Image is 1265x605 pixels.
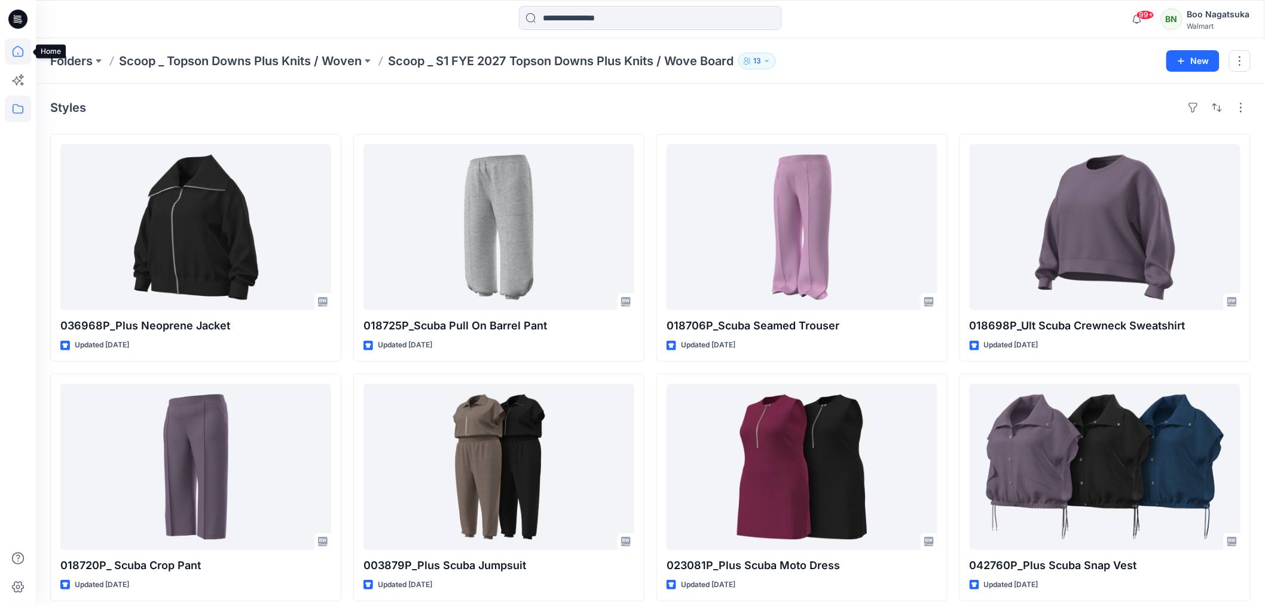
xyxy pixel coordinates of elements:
p: Updated [DATE] [681,579,735,591]
a: 018698P_Ult Scuba Crewneck Sweatshirt [970,144,1240,310]
a: 018725P_Scuba Pull On Barrel Pant [363,144,634,310]
p: 003879P_Plus Scuba Jumpsuit [363,557,634,574]
p: 018698P_Ult Scuba Crewneck Sweatshirt [970,317,1240,334]
p: Updated [DATE] [984,579,1038,591]
a: Scoop _ Topson Downs Plus Knits / Woven [119,53,362,69]
div: Walmart [1187,22,1250,30]
span: 99+ [1136,10,1154,20]
a: 042760P_Plus Scuba Snap Vest [970,384,1240,550]
h4: Styles [50,100,86,115]
p: Updated [DATE] [984,339,1038,352]
p: Updated [DATE] [75,339,129,352]
p: 036968P_Plus Neoprene Jacket [60,317,331,334]
a: 018706P_Scuba Seamed Trouser [667,144,937,310]
a: Folders [50,53,93,69]
a: 018720P_ Scuba Crop Pant [60,384,331,550]
button: New [1166,50,1220,72]
p: Scoop _ S1 FYE 2027 Topson Downs Plus Knits / Wove Board [388,53,734,69]
a: 036968P_Plus Neoprene Jacket [60,144,331,310]
div: Boo Nagatsuka [1187,7,1250,22]
a: 023081P_Plus Scuba Moto Dress [667,384,937,550]
p: 042760P_Plus Scuba Snap Vest [970,557,1240,574]
p: Updated [DATE] [378,339,432,352]
div: BN [1161,8,1182,30]
p: 023081P_Plus Scuba Moto Dress [667,557,937,574]
p: 018706P_Scuba Seamed Trouser [667,317,937,334]
p: Updated [DATE] [681,339,735,352]
p: 018725P_Scuba Pull On Barrel Pant [363,317,634,334]
p: 13 [753,54,761,68]
p: Updated [DATE] [75,579,129,591]
a: 003879P_Plus Scuba Jumpsuit [363,384,634,550]
p: Updated [DATE] [378,579,432,591]
p: 018720P_ Scuba Crop Pant [60,557,331,574]
button: 13 [738,53,776,69]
